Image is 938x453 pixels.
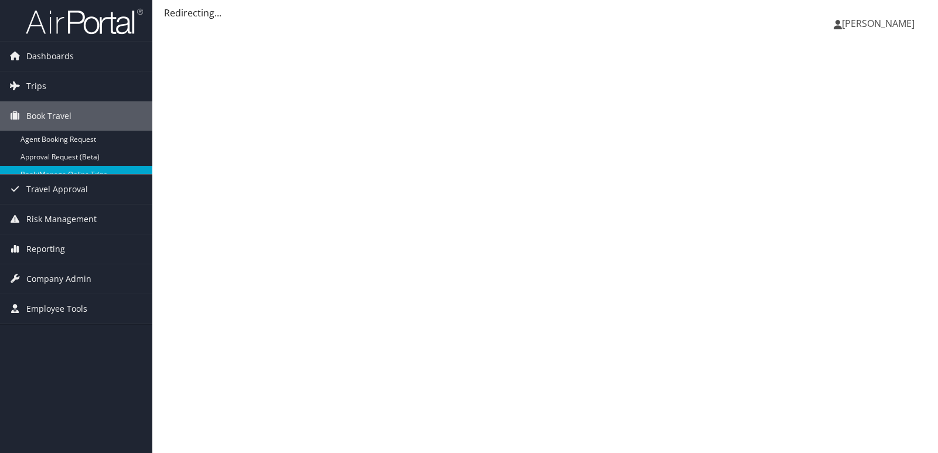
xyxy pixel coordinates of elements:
[26,234,65,264] span: Reporting
[26,205,97,234] span: Risk Management
[26,294,87,323] span: Employee Tools
[26,42,74,71] span: Dashboards
[842,17,915,30] span: [PERSON_NAME]
[164,6,926,20] div: Redirecting...
[26,264,91,294] span: Company Admin
[834,6,926,41] a: [PERSON_NAME]
[26,101,71,131] span: Book Travel
[26,175,88,204] span: Travel Approval
[26,71,46,101] span: Trips
[26,8,143,35] img: airportal-logo.png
